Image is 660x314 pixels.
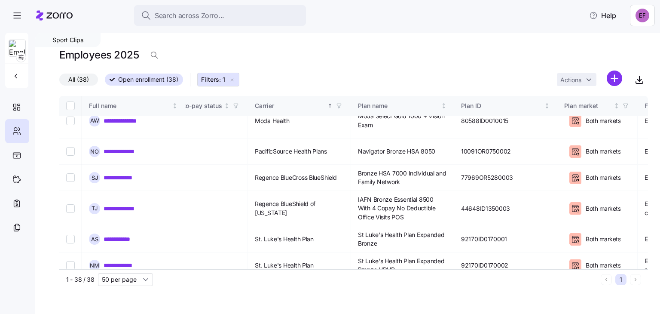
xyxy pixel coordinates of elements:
[636,9,649,22] img: b052bb1e3e3c52fe60c823d858401fb0
[557,73,596,86] button: Actions
[461,101,543,111] div: Plan ID
[201,75,225,84] span: Filters: 1
[255,147,327,156] span: PacificSource Health Plans
[601,274,612,285] button: Previous page
[560,77,581,83] span: Actions
[172,103,178,109] div: Not sorted
[461,204,510,213] span: 44648ID1350003
[358,195,447,222] span: IAFN Bronze Essential 8500 With 4 Copay No Deductible Office Visits POS
[169,252,248,279] td: -
[66,261,75,270] input: Select record 32
[134,5,306,26] button: Search across Zorro...
[583,173,620,182] span: Both markets
[255,173,337,182] span: Regence BlueCross BlueShield
[461,147,511,156] span: 10091OR0750002
[358,231,447,248] span: St Luke's Health Plan Expanded Bronze
[91,237,98,242] span: A S
[169,103,248,139] td: -
[9,40,25,57] img: Employer logo
[68,74,89,85] span: All (38)
[564,101,612,111] div: Plan market
[176,101,222,111] div: Auto-pay status
[92,206,98,211] span: T J
[544,103,550,109] div: Not sorted
[255,101,325,111] div: Carrier
[169,96,248,116] th: Auto-pay statusNot sorted
[358,147,435,156] span: Navigator Bronze HSA 8050
[66,235,75,243] input: Select record 31
[169,165,248,191] td: -
[583,117,620,125] span: Both markets
[224,103,230,109] div: Not sorted
[90,118,99,123] span: A W
[169,191,248,226] td: -
[614,103,620,109] div: Not sorted
[169,226,248,252] td: -
[461,261,508,270] span: 92170ID0170002
[583,204,620,213] span: Both markets
[358,101,440,111] div: Plan name
[82,96,185,116] th: Full nameNot sorted
[35,33,101,47] div: Sport Clips
[607,71,622,86] svg: add icon
[358,257,447,274] span: St Luke's Health Plan Expanded Bronze HDHP
[255,200,344,217] span: Regence BlueShield of [US_STATE]
[630,274,641,285] button: Next page
[89,101,171,111] div: Full name
[90,263,99,268] span: N M
[441,103,447,109] div: Not sorted
[583,147,620,156] span: Both markets
[169,139,248,165] td: -
[248,96,351,116] th: CarrierSorted ascending
[327,103,333,109] div: Sorted ascending
[461,117,508,125] span: 80588ID0010015
[66,147,75,156] input: Select record 28
[461,173,513,182] span: 77969OR5280003
[461,235,507,243] span: 92170ID0170001
[155,10,224,21] span: Search across Zorro...
[92,175,98,181] span: S J
[615,274,626,285] button: 1
[197,73,239,86] button: Filters: 1
[358,169,447,187] span: Bronze HSA 7000 Individual and Family Network
[589,10,616,21] span: Help
[66,173,75,182] input: Select record 29
[583,261,620,270] span: Both markets
[59,48,139,62] h1: Employees 2025
[66,102,75,110] input: Select all records
[66,204,75,213] input: Select record 30
[351,96,454,116] th: Plan nameNot sorted
[582,7,623,24] button: Help
[358,112,447,129] span: Moda Select Gold 1000 + Vision Exam
[90,149,99,154] span: N O
[454,96,557,116] th: Plan IDNot sorted
[66,275,95,284] span: 1 - 38 / 38
[255,235,314,243] span: St. Luke's Health Plan
[255,117,290,125] span: Moda Health
[66,117,75,125] input: Select record 27
[255,261,314,270] span: St. Luke's Health Plan
[118,74,178,85] span: Open enrollment (38)
[583,235,620,243] span: Both markets
[557,96,638,116] th: Plan marketNot sorted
